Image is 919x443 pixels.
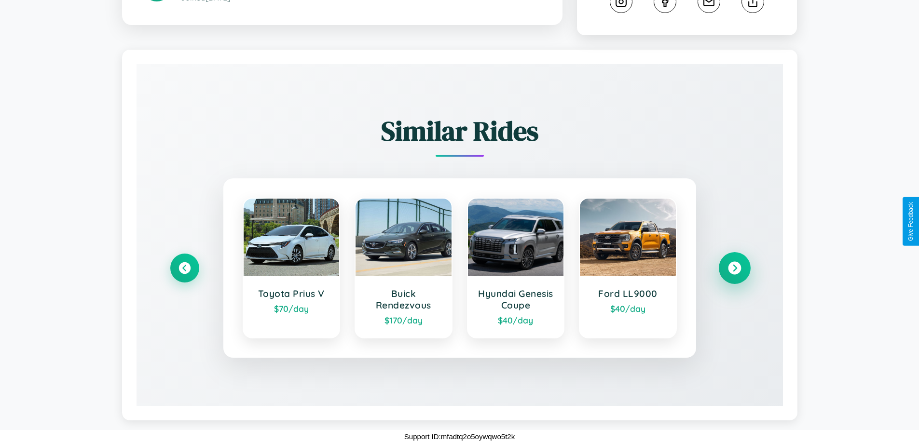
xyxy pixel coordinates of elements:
div: $ 40 /day [478,315,554,325]
h3: Buick Rendezvous [365,288,442,311]
h3: Hyundai Genesis Coupe [478,288,554,311]
a: Toyota Prius V$70/day [243,198,341,338]
div: $ 40 /day [590,303,666,314]
p: Support ID: mfadtq2o5oywqwo5t2k [404,430,515,443]
h3: Ford LL9000 [590,288,666,299]
a: Ford LL9000$40/day [579,198,677,338]
h2: Similar Rides [170,112,749,149]
a: Buick Rendezvous$170/day [355,198,453,338]
div: $ 170 /day [365,315,442,325]
a: Hyundai Genesis Coupe$40/day [467,198,565,338]
div: $ 70 /day [253,303,330,314]
div: Give Feedback [907,202,914,241]
h3: Toyota Prius V [253,288,330,299]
